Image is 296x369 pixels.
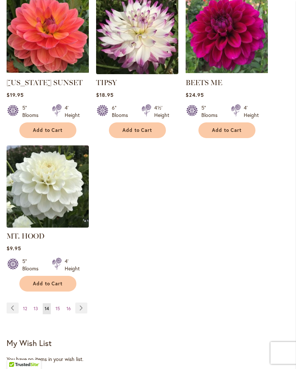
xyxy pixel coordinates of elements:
span: $24.95 [186,91,204,98]
div: 6" Blooms [112,104,133,119]
span: 15 [56,306,60,311]
a: 15 [54,303,62,314]
div: You have no items in your wish list. [7,355,289,363]
a: 16 [65,303,73,314]
span: 12 [23,306,27,311]
a: OREGON SUNSET [7,69,89,76]
span: $19.95 [7,91,24,98]
div: 4' Height [65,258,80,272]
iframe: Launch Accessibility Center [5,343,26,364]
a: TIPSY [96,78,117,87]
button: Add to Cart [19,276,76,292]
a: [US_STATE] SUNSET [7,78,83,87]
button: Add to Cart [198,122,255,138]
div: 4½' Height [154,104,169,119]
a: 12 [21,303,29,314]
div: 5" Blooms [201,104,222,119]
span: Add to Cart [122,127,152,133]
button: Add to Cart [19,122,76,138]
img: MT. HOOD [7,145,89,228]
div: 5" Blooms [22,258,43,272]
span: Add to Cart [33,127,63,133]
div: 4' Height [244,104,259,119]
span: $9.95 [7,245,21,252]
a: BEETS ME [186,78,222,87]
a: BEETS ME [186,69,268,76]
div: 4' Height [65,104,80,119]
span: 16 [67,306,71,311]
a: TIPSY [96,69,178,76]
span: 14 [45,306,49,311]
div: 5" Blooms [22,104,43,119]
strong: My Wish List [7,338,52,348]
a: MT. HOOD [7,222,89,229]
span: $18.95 [96,91,114,98]
a: MT. HOOD [7,232,45,240]
button: Add to Cart [109,122,166,138]
span: 13 [34,306,38,311]
span: Add to Cart [212,127,242,133]
a: 13 [32,303,40,314]
span: Add to Cart [33,281,63,287]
